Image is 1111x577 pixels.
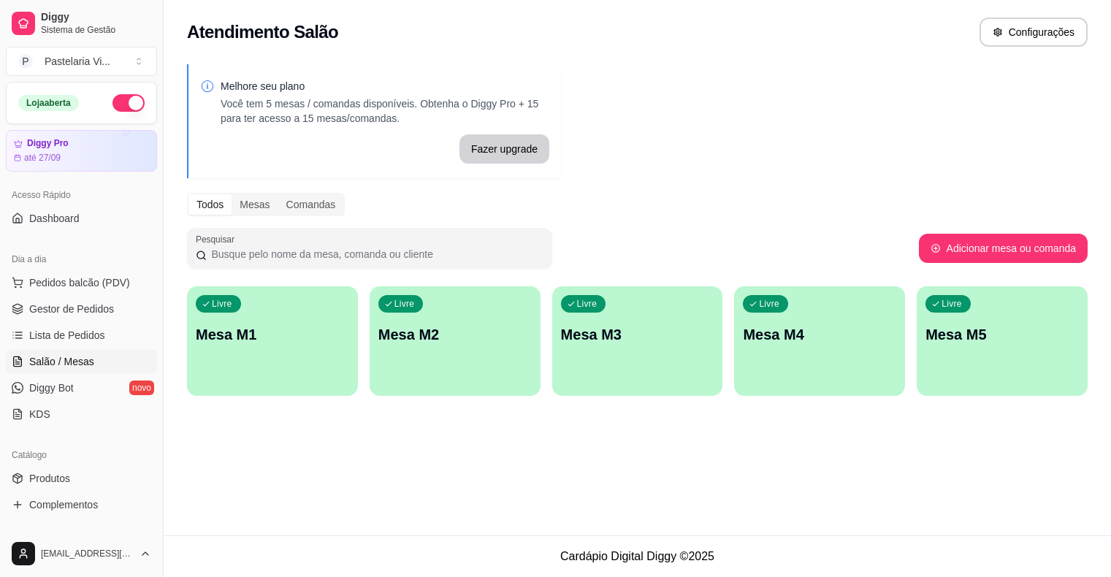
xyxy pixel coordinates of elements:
a: Produtos [6,467,157,490]
a: Diggy Botnovo [6,376,157,400]
span: Dashboard [29,211,80,226]
a: Lista de Pedidos [6,324,157,347]
div: Pastelaria Vi ... [45,54,110,69]
span: Pedidos balcão (PDV) [29,275,130,290]
a: Salão / Mesas [6,350,157,373]
div: Todos [188,194,232,215]
div: Dia a dia [6,248,157,271]
span: Sistema de Gestão [41,24,151,36]
p: Melhore seu plano [221,79,549,93]
div: Mesas [232,194,278,215]
h2: Atendimento Salão [187,20,338,44]
a: Complementos [6,493,157,516]
span: Diggy [41,11,151,24]
p: Livre [394,298,415,310]
button: Configurações [980,18,1088,47]
span: Gestor de Pedidos [29,302,114,316]
div: Catálogo [6,443,157,467]
button: [EMAIL_ADDRESS][DOMAIN_NAME] [6,536,157,571]
button: LivreMesa M5 [917,286,1088,396]
button: Pedidos balcão (PDV) [6,271,157,294]
footer: Cardápio Digital Diggy © 2025 [164,535,1111,577]
a: KDS [6,402,157,426]
button: LivreMesa M1 [187,286,358,396]
span: P [18,54,33,69]
span: [EMAIL_ADDRESS][DOMAIN_NAME] [41,548,134,559]
a: DiggySistema de Gestão [6,6,157,41]
label: Pesquisar [196,233,240,245]
span: Lista de Pedidos [29,328,105,343]
p: Livre [577,298,598,310]
button: Alterar Status [112,94,145,112]
p: Você tem 5 mesas / comandas disponíveis. Obtenha o Diggy Pro + 15 para ter acesso a 15 mesas/coma... [221,96,549,126]
button: LivreMesa M2 [370,286,541,396]
div: Loja aberta [18,95,79,111]
p: Mesa M4 [743,324,896,345]
p: Livre [942,298,962,310]
p: Mesa M2 [378,324,532,345]
a: Dashboard [6,207,157,230]
span: Diggy Bot [29,381,74,395]
span: Produtos [29,471,70,486]
p: Mesa M5 [925,324,1079,345]
span: Complementos [29,497,98,512]
button: Fazer upgrade [459,134,549,164]
a: Diggy Proaté 27/09 [6,130,157,172]
p: Mesa M3 [561,324,714,345]
p: Livre [759,298,779,310]
button: LivreMesa M4 [734,286,905,396]
button: LivreMesa M3 [552,286,723,396]
a: Gestor de Pedidos [6,297,157,321]
p: Mesa M1 [196,324,349,345]
button: Adicionar mesa ou comanda [919,234,1088,263]
input: Pesquisar [207,247,543,261]
span: KDS [29,407,50,421]
div: Acesso Rápido [6,183,157,207]
article: até 27/09 [24,152,61,164]
article: Diggy Pro [27,138,69,149]
div: Comandas [278,194,344,215]
p: Livre [212,298,232,310]
span: Salão / Mesas [29,354,94,369]
button: Select a team [6,47,157,76]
